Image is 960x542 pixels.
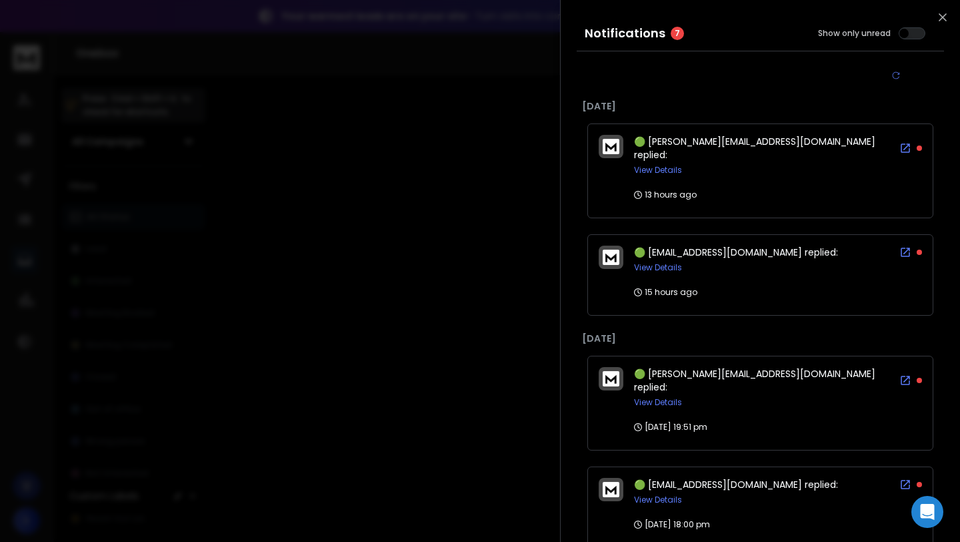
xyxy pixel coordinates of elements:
[634,165,682,176] button: View Details
[634,367,875,394] span: 🟢 [PERSON_NAME][EMAIL_ADDRESS][DOMAIN_NAME] replied:
[634,287,697,298] p: 15 hours ago
[911,496,943,528] div: Open Intercom Messenger
[585,24,665,43] h3: Notifications
[582,99,939,113] p: [DATE]
[634,262,682,273] button: View Details
[634,190,697,200] p: 13 hours ago
[634,478,838,491] span: 🟢 [EMAIL_ADDRESS][DOMAIN_NAME] replied:
[634,246,838,259] span: 🟢 [EMAIL_ADDRESS][DOMAIN_NAME] replied:
[634,519,710,530] p: [DATE] 18:00 pm
[634,422,707,433] p: [DATE] 19:51 pm
[582,332,939,345] p: [DATE]
[634,495,682,505] button: View Details
[603,371,619,386] img: logo
[671,27,684,40] span: 7
[603,139,619,154] img: logo
[603,482,619,497] img: logo
[818,28,891,39] label: Show only unread
[634,135,875,162] span: 🟢 [PERSON_NAME][EMAIL_ADDRESS][DOMAIN_NAME] replied:
[634,397,682,408] button: View Details
[603,250,619,265] img: logo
